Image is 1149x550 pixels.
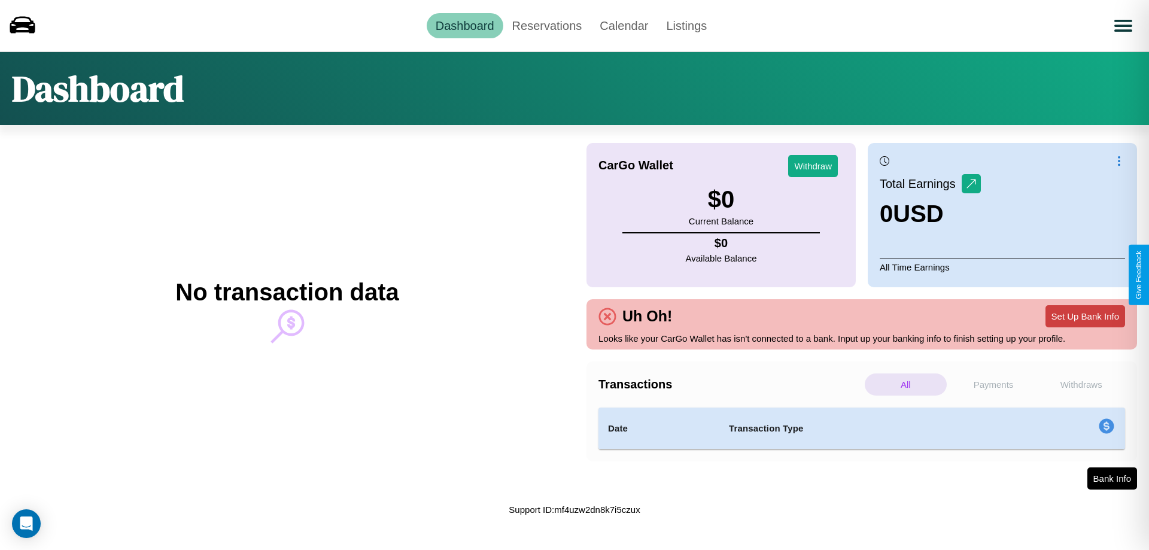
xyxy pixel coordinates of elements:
[689,213,753,229] p: Current Balance
[12,509,41,538] div: Open Intercom Messenger
[729,421,1001,436] h4: Transaction Type
[865,373,947,396] p: All
[1135,251,1143,299] div: Give Feedback
[1045,305,1125,327] button: Set Up Bank Info
[686,250,757,266] p: Available Balance
[591,13,657,38] a: Calendar
[1107,9,1140,42] button: Open menu
[657,13,716,38] a: Listings
[598,378,862,391] h4: Transactions
[953,373,1035,396] p: Payments
[616,308,678,325] h4: Uh Oh!
[880,173,962,195] p: Total Earnings
[880,259,1125,275] p: All Time Earnings
[1040,373,1122,396] p: Withdraws
[686,236,757,250] h4: $ 0
[598,330,1125,347] p: Looks like your CarGo Wallet has isn't connected to a bank. Input up your banking info to finish ...
[427,13,503,38] a: Dashboard
[509,502,640,518] p: Support ID: mf4uzw2dn8k7i5czux
[175,279,399,306] h2: No transaction data
[1087,467,1137,490] button: Bank Info
[880,200,981,227] h3: 0 USD
[608,421,710,436] h4: Date
[788,155,838,177] button: Withdraw
[12,64,184,113] h1: Dashboard
[598,408,1125,449] table: simple table
[598,159,673,172] h4: CarGo Wallet
[503,13,591,38] a: Reservations
[689,186,753,213] h3: $ 0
